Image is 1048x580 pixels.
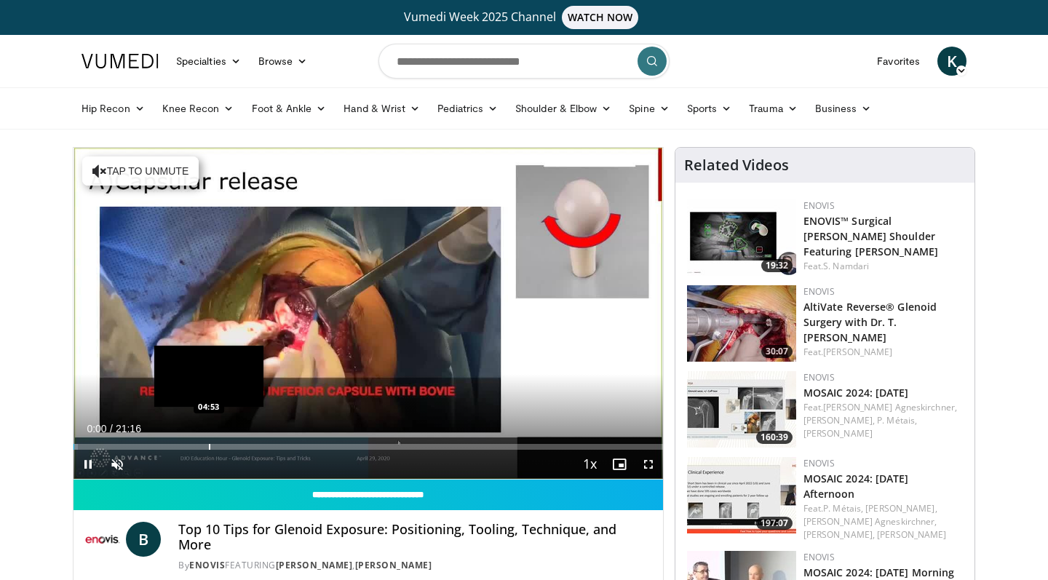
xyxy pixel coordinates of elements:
img: Enovis [85,522,120,557]
a: MOSAIC 2024: [DATE] Morning [803,565,955,579]
a: Vumedi Week 2025 ChannelWATCH NOW [84,6,964,29]
a: Pediatrics [429,94,507,123]
span: 21:16 [116,423,141,434]
button: Unmute [103,450,132,479]
a: Spine [620,94,678,123]
a: Enovis [803,371,835,384]
a: MOSAIC 2024: [DATE] [803,386,909,400]
img: VuMedi Logo [82,54,159,68]
button: Playback Rate [576,450,605,479]
a: Favorites [868,47,929,76]
a: Specialties [167,47,250,76]
a: P. Métais, [823,502,863,515]
a: B [126,522,161,557]
a: Business [806,94,881,123]
a: [PERSON_NAME] [877,528,946,541]
span: 160:39 [756,431,793,444]
a: [PERSON_NAME] Agneskirchner, [803,515,937,528]
a: [PERSON_NAME], [803,414,875,426]
a: Hip Recon [73,94,154,123]
a: Sports [678,94,741,123]
a: K [937,47,966,76]
h4: Related Videos [684,156,789,174]
a: Hand & Wrist [335,94,429,123]
a: S. Namdari [823,260,869,272]
h4: Top 10 Tips for Glenoid Exposure: Positioning, Tooling, Technique, and More [178,522,651,553]
div: By FEATURING , [178,559,651,572]
a: [PERSON_NAME] [803,427,873,440]
a: Enovis [803,199,835,212]
a: P. Métais, [877,414,917,426]
a: [PERSON_NAME], [803,528,875,541]
a: Shoulder & Elbow [507,94,620,123]
img: ab2533bc-3f62-42da-b4f5-abec086ce4de.150x105_q85_crop-smart_upscale.jpg [687,457,796,533]
a: Enovis [189,559,225,571]
a: Foot & Ankle [243,94,336,123]
img: 231f7356-6f30-4db6-9706-d4150743ceaf.150x105_q85_crop-smart_upscale.jpg [687,371,796,448]
div: Progress Bar [74,444,663,450]
a: 30:07 [687,285,796,362]
a: [PERSON_NAME] [276,559,353,571]
a: [PERSON_NAME], [865,502,937,515]
span: 19:32 [761,259,793,272]
a: 160:39 [687,371,796,448]
span: / [110,423,113,434]
a: Enovis [803,285,835,298]
a: Knee Recon [154,94,243,123]
span: 0:00 [87,423,106,434]
button: Enable picture-in-picture mode [605,450,634,479]
a: Enovis [803,551,835,563]
div: Feat. [803,346,963,359]
button: Fullscreen [634,450,663,479]
a: Browse [250,47,317,76]
a: Enovis [803,457,835,469]
div: Feat. [803,401,963,440]
a: [PERSON_NAME] Agneskirchner, [823,401,957,413]
div: Feat. [803,260,963,273]
div: Feat. [803,502,963,541]
a: AltiVate Reverse® Glenoid Surgery with Dr. T. [PERSON_NAME] [803,300,937,344]
a: MOSAIC 2024: [DATE] Afternoon [803,472,909,501]
input: Search topics, interventions [378,44,670,79]
a: Trauma [740,94,806,123]
a: ENOVIS™ Surgical [PERSON_NAME] Shoulder Featuring [PERSON_NAME] [803,214,938,258]
video-js: Video Player [74,148,663,480]
a: 197:07 [687,457,796,533]
img: 1db4e5eb-402e-472b-8902-a12433474048.150x105_q85_crop-smart_upscale.jpg [687,285,796,362]
span: WATCH NOW [562,6,639,29]
button: Tap to unmute [82,156,199,186]
img: 2ad7c594-bc97-4eec-b953-5c16cbfed455.150x105_q85_crop-smart_upscale.jpg [687,199,796,276]
a: [PERSON_NAME] [823,346,892,358]
a: 19:32 [687,199,796,276]
span: 197:07 [756,517,793,530]
span: 30:07 [761,345,793,358]
button: Pause [74,450,103,479]
a: [PERSON_NAME] [355,559,432,571]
